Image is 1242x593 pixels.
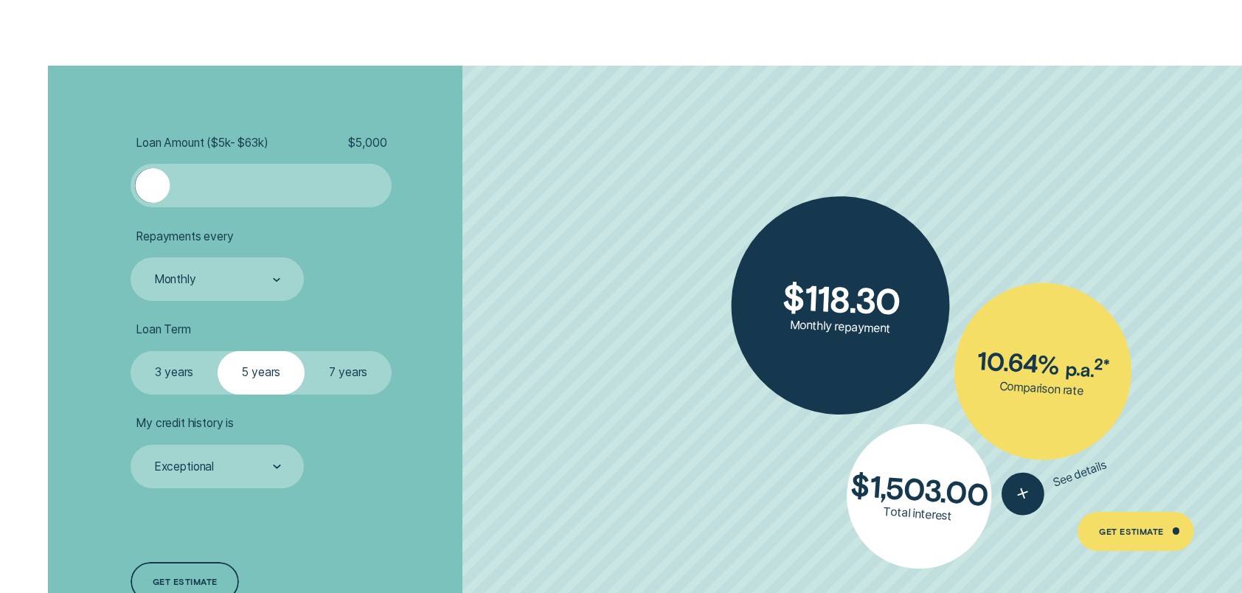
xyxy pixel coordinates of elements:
a: Get Estimate [1078,512,1194,551]
span: Loan Amount ( $5k - $63k ) [136,136,268,150]
label: 7 years [305,351,392,395]
button: See details [995,444,1112,521]
span: Loan Term [136,322,191,337]
span: Repayments every [136,229,233,244]
div: Monthly [154,273,196,288]
label: 3 years [131,351,218,395]
span: My credit history is [136,416,234,431]
label: 5 years [218,351,305,395]
span: See details [1050,457,1108,490]
span: $ 5,000 [348,136,386,150]
div: Exceptional [154,460,214,474]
